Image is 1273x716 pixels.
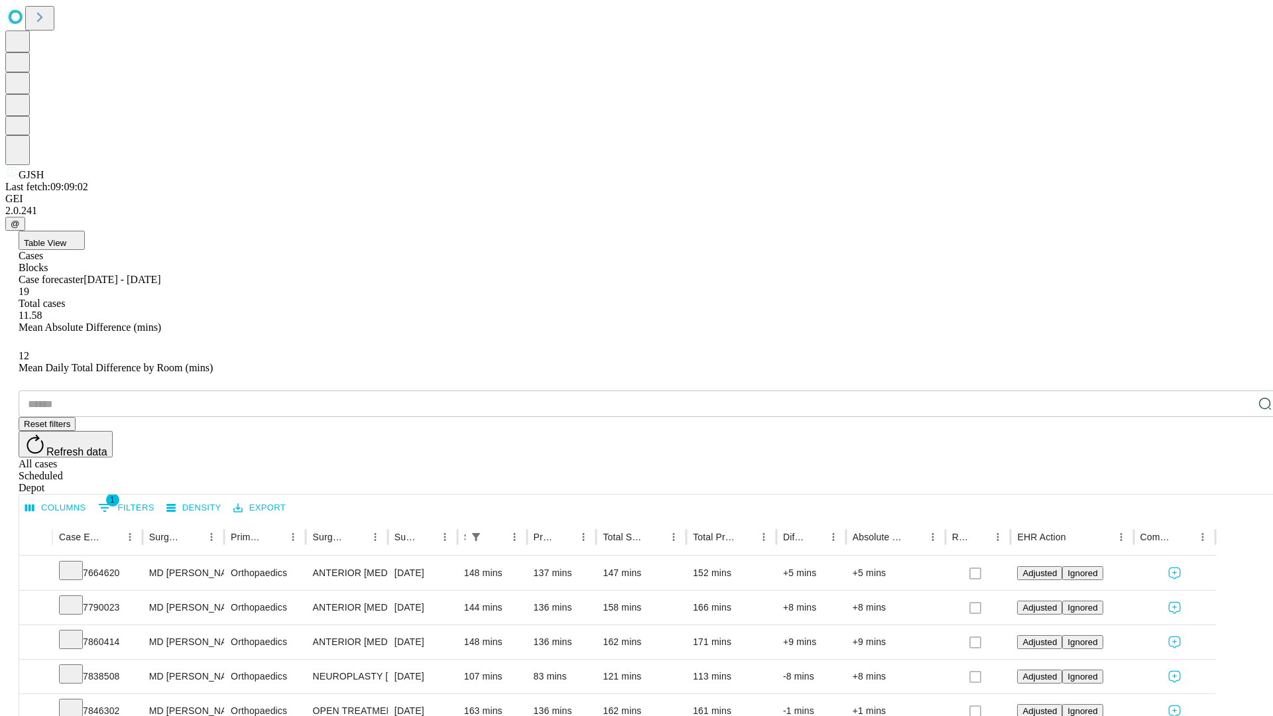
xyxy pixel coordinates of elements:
[970,528,989,546] button: Sort
[394,532,416,542] div: Surgery Date
[102,528,121,546] button: Sort
[26,597,46,620] button: Expand
[1022,637,1057,647] span: Adjusted
[366,528,385,546] button: Menu
[163,498,225,518] button: Density
[19,431,113,457] button: Refresh data
[95,497,158,518] button: Show filters
[1067,706,1097,716] span: Ignored
[755,528,773,546] button: Menu
[19,362,213,373] span: Mean Daily Total Difference by Room (mins)
[121,528,139,546] button: Menu
[853,625,939,659] div: +9 mins
[1067,672,1097,682] span: Ignored
[534,660,590,693] div: 83 mins
[436,528,454,546] button: Menu
[853,532,904,542] div: Absolute Difference
[5,205,1268,217] div: 2.0.241
[1022,568,1057,578] span: Adjusted
[26,666,46,689] button: Expand
[84,274,160,285] span: [DATE] - [DATE]
[347,528,366,546] button: Sort
[1022,672,1057,682] span: Adjusted
[284,528,302,546] button: Menu
[487,528,505,546] button: Sort
[26,562,46,585] button: Expand
[1062,566,1103,580] button: Ignored
[265,528,284,546] button: Sort
[22,498,90,518] button: Select columns
[19,322,161,333] span: Mean Absolute Difference (mins)
[46,446,107,457] span: Refresh data
[783,532,804,542] div: Difference
[1062,670,1103,684] button: Ignored
[5,217,25,231] button: @
[106,493,119,507] span: 1
[534,591,590,625] div: 136 mins
[1017,670,1062,684] button: Adjusted
[231,532,264,542] div: Primary Service
[202,528,221,546] button: Menu
[1112,528,1130,546] button: Menu
[231,591,299,625] div: Orthopaedics
[59,591,136,625] div: 7790023
[1067,637,1097,647] span: Ignored
[646,528,664,546] button: Sort
[19,298,65,309] span: Total cases
[5,181,88,192] span: Last fetch: 09:09:02
[664,528,683,546] button: Menu
[853,660,939,693] div: +8 mins
[1067,603,1097,613] span: Ignored
[149,532,182,542] div: Surgeon Name
[693,591,770,625] div: 166 mins
[467,528,485,546] div: 1 active filter
[464,556,520,590] div: 148 mins
[19,310,42,321] span: 11.58
[783,591,839,625] div: +8 mins
[231,556,299,590] div: Orthopaedics
[5,193,1268,205] div: GEI
[603,660,680,693] div: 121 mins
[26,631,46,654] button: Expand
[905,528,924,546] button: Sort
[394,660,451,693] div: [DATE]
[603,532,644,542] div: Total Scheduled Duration
[1175,528,1193,546] button: Sort
[924,528,942,546] button: Menu
[534,556,590,590] div: 137 mins
[464,625,520,659] div: 148 mins
[464,660,520,693] div: 107 mins
[693,660,770,693] div: 113 mins
[574,528,593,546] button: Menu
[184,528,202,546] button: Sort
[1062,601,1103,615] button: Ignored
[693,532,735,542] div: Total Predicted Duration
[603,591,680,625] div: 158 mins
[19,350,29,361] span: 12
[1022,603,1057,613] span: Adjusted
[11,219,20,229] span: @
[534,625,590,659] div: 136 mins
[394,556,451,590] div: [DATE]
[736,528,755,546] button: Sort
[464,532,465,542] div: Scheduled In Room Duration
[312,660,381,693] div: NEUROPLASTY [MEDICAL_DATA] AT [GEOGRAPHIC_DATA]
[24,419,70,429] span: Reset filters
[806,528,824,546] button: Sort
[693,556,770,590] div: 152 mins
[693,625,770,659] div: 171 mins
[1193,528,1212,546] button: Menu
[783,625,839,659] div: +9 mins
[989,528,1007,546] button: Menu
[312,532,345,542] div: Surgery Name
[1017,566,1062,580] button: Adjusted
[230,498,289,518] button: Export
[312,591,381,625] div: ANTERIOR [MEDICAL_DATA] TOTAL HIP
[312,556,381,590] div: ANTERIOR [MEDICAL_DATA] TOTAL HIP
[231,625,299,659] div: Orthopaedics
[231,660,299,693] div: Orthopaedics
[149,591,217,625] div: MD [PERSON_NAME] [PERSON_NAME]
[853,556,939,590] div: +5 mins
[1017,532,1065,542] div: EHR Action
[149,556,217,590] div: MD [PERSON_NAME] [PERSON_NAME]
